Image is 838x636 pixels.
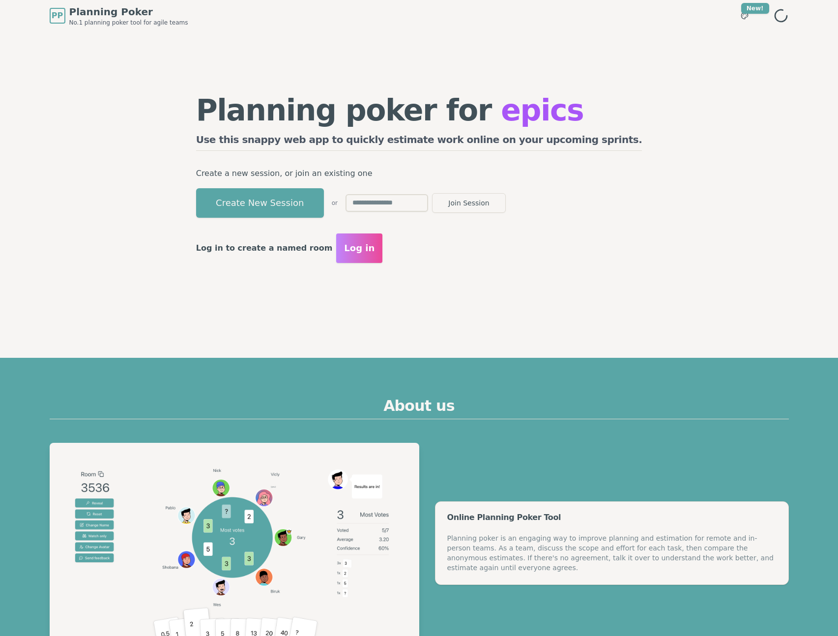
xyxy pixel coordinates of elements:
p: Log in to create a named room [196,241,333,255]
span: or [332,199,338,207]
button: Create New Session [196,188,324,218]
div: Planning poker is an engaging way to improve planning and estimation for remote and in-person tea... [447,533,777,573]
h1: Planning poker for [196,95,642,125]
div: Online Planning Poker Tool [447,514,777,521]
button: Log in [336,233,382,263]
p: Create a new session, or join an existing one [196,167,642,180]
div: New! [741,3,769,14]
span: PP [52,10,63,22]
button: New! [736,7,753,25]
span: Planning Poker [69,5,188,19]
span: No.1 planning poker tool for agile teams [69,19,188,27]
button: Join Session [432,193,506,213]
span: Log in [344,241,375,255]
a: PPPlanning PokerNo.1 planning poker tool for agile teams [50,5,188,27]
h2: Use this snappy web app to quickly estimate work online on your upcoming sprints. [196,133,642,151]
span: epics [501,93,583,127]
h2: About us [50,397,789,419]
